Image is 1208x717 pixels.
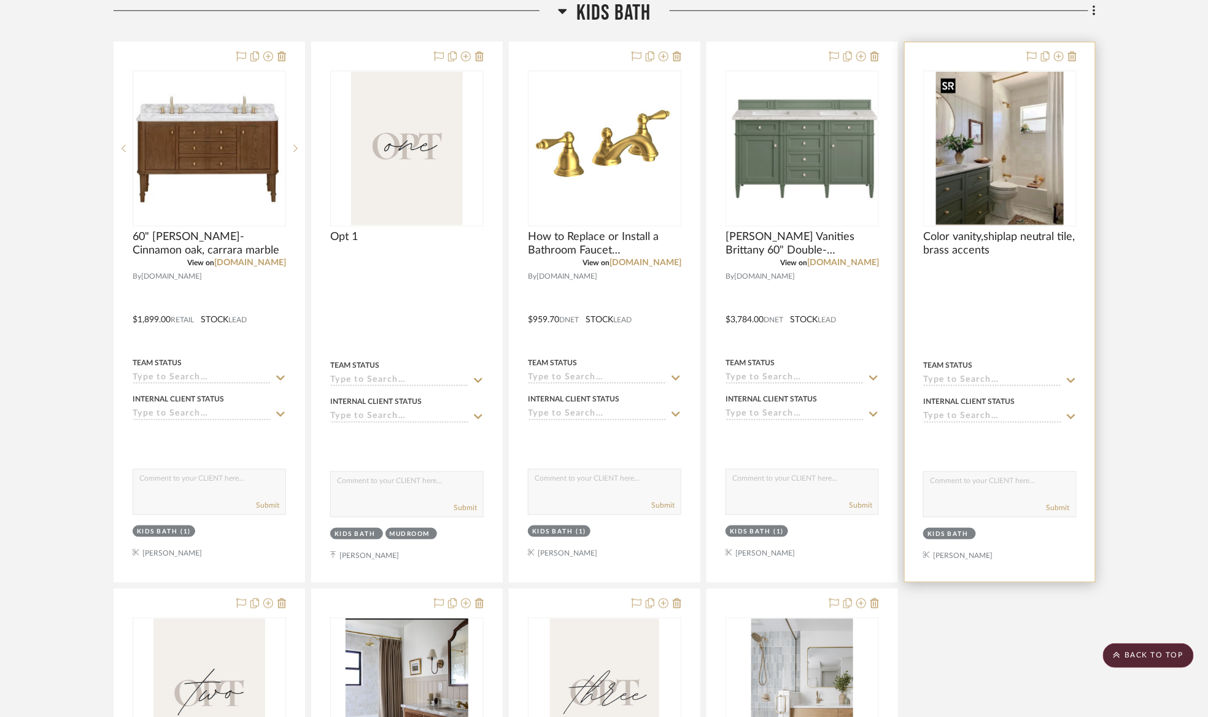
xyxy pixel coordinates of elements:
[137,527,178,537] div: Kids Bath
[529,97,680,200] img: How to Replace or Install a Bathroom Faucet Newport Brass Seaport 1.2 GPM Widespread Bathroom Fau...
[335,530,376,539] div: Kids Bath
[734,271,795,282] span: [DOMAIN_NAME]
[923,411,1062,423] input: Type to Search…
[528,271,536,282] span: By
[133,71,285,226] div: 0
[181,527,192,537] div: (1)
[330,375,469,387] input: Type to Search…
[726,271,734,282] span: By
[727,93,878,203] img: James Martin Vanities Brittany 60" Double- Smokey Celadon, Pearl Jasmine Quartz
[390,530,430,539] div: Mudroom
[807,258,879,267] a: [DOMAIN_NAME]
[133,373,271,384] input: Type to Search…
[187,259,214,266] span: View on
[576,527,587,537] div: (1)
[134,90,285,206] img: 60" Collette-Cinnamon oak, carrara marble
[528,230,681,257] span: How to Replace or Install a Bathroom Faucet [GEOGRAPHIC_DATA] 1.2 GPM Widespread Bathroom Faucet ...
[726,71,878,226] div: 0
[923,230,1077,257] span: Color vanity,shiplap neutral tile, brass accents
[774,527,784,537] div: (1)
[528,357,577,368] div: Team Status
[927,530,969,539] div: Kids Bath
[849,500,872,511] button: Submit
[141,271,202,282] span: [DOMAIN_NAME]
[133,230,286,257] span: 60" [PERSON_NAME]-Cinnamon oak, carrara marble
[726,409,864,421] input: Type to Search…
[651,500,675,511] button: Submit
[936,72,1064,225] img: Color vanity,shiplap neutral tile, brass accents
[610,258,681,267] a: [DOMAIN_NAME]
[1103,643,1194,668] scroll-to-top-button: BACK TO TOP
[1047,502,1070,513] button: Submit
[583,259,610,266] span: View on
[730,527,771,537] div: Kids Bath
[528,409,667,421] input: Type to Search…
[923,396,1015,407] div: Internal Client Status
[330,230,358,244] span: Opt 1
[780,259,807,266] span: View on
[214,258,286,267] a: [DOMAIN_NAME]
[923,360,972,371] div: Team Status
[528,373,667,384] input: Type to Search…
[726,373,864,384] input: Type to Search…
[532,527,573,537] div: Kids Bath
[256,500,279,511] button: Submit
[133,393,224,405] div: Internal Client Status
[536,271,597,282] span: [DOMAIN_NAME]
[133,409,271,421] input: Type to Search…
[923,375,1062,387] input: Type to Search…
[330,360,379,371] div: Team Status
[330,396,422,407] div: Internal Client Status
[351,72,463,225] img: Opt 1
[726,393,817,405] div: Internal Client Status
[133,357,182,368] div: Team Status
[924,71,1076,226] div: 0
[726,357,775,368] div: Team Status
[330,411,469,423] input: Type to Search…
[726,230,879,257] span: [PERSON_NAME] Vanities Brittany 60" Double- [PERSON_NAME], [PERSON_NAME]
[133,271,141,282] span: By
[454,502,477,513] button: Submit
[528,393,619,405] div: Internal Client Status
